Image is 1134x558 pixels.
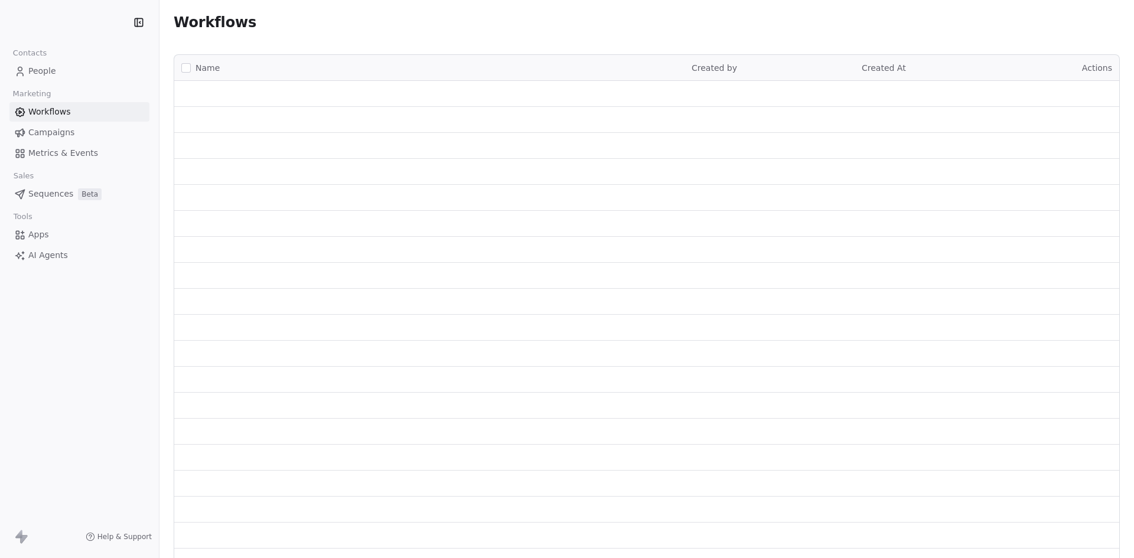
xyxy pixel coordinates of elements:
[28,65,56,77] span: People
[28,229,49,241] span: Apps
[1082,63,1112,73] span: Actions
[9,184,149,204] a: SequencesBeta
[28,106,71,118] span: Workflows
[28,249,68,262] span: AI Agents
[9,143,149,163] a: Metrics & Events
[8,167,39,185] span: Sales
[97,532,152,541] span: Help & Support
[8,44,52,62] span: Contacts
[9,225,149,244] a: Apps
[9,61,149,81] a: People
[28,188,73,200] span: Sequences
[862,63,906,73] span: Created At
[9,102,149,122] a: Workflows
[174,14,256,31] span: Workflows
[8,208,37,226] span: Tools
[8,85,56,103] span: Marketing
[78,188,102,200] span: Beta
[28,147,98,159] span: Metrics & Events
[86,532,152,541] a: Help & Support
[28,126,74,139] span: Campaigns
[692,63,737,73] span: Created by
[9,246,149,265] a: AI Agents
[195,62,220,74] span: Name
[9,123,149,142] a: Campaigns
